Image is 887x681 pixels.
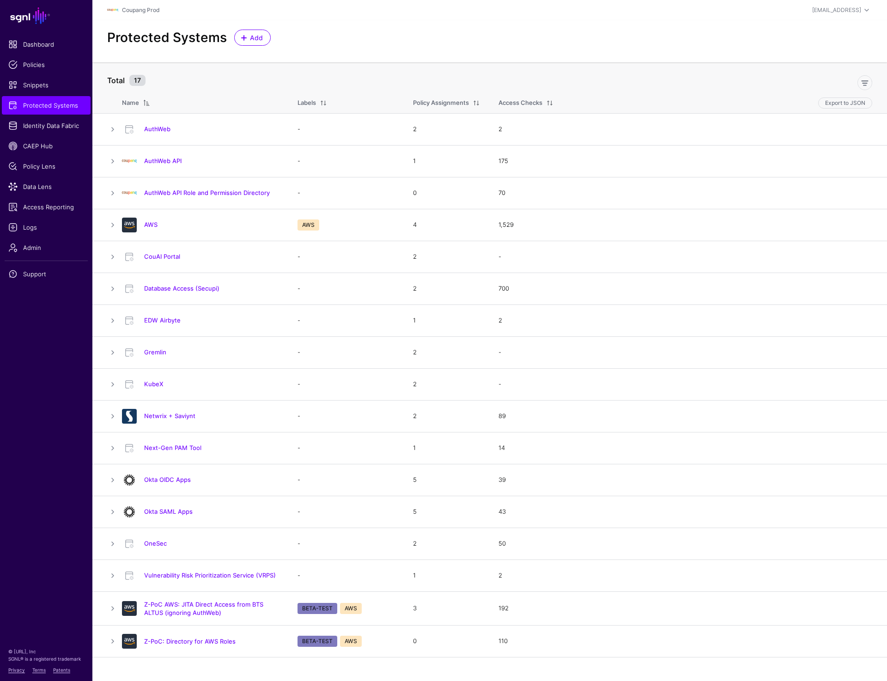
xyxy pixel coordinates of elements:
[288,464,404,496] td: -
[404,464,489,496] td: 5
[288,304,404,336] td: -
[288,496,404,528] td: -
[8,223,84,232] span: Logs
[404,400,489,432] td: 2
[144,601,263,616] a: Z-PoC AWS: JITA Direct Access from BTS ALTUS (ignoring AuthWeb)
[288,368,404,400] td: -
[2,157,91,176] a: Policy Lens
[2,218,91,237] a: Logs
[144,316,181,324] a: EDW Airbyte
[32,667,46,673] a: Terms
[8,182,84,191] span: Data Lens
[404,113,489,145] td: 2
[498,380,872,389] div: -
[122,601,137,616] img: svg+xml;base64,PHN2ZyB3aWR0aD0iNjQiIGhlaWdodD0iNjQiIHZpZXdCb3g9IjAgMCA2NCA2NCIgZmlsbD0ibm9uZSIgeG...
[6,6,87,26] a: SGNL
[8,40,84,49] span: Dashboard
[122,218,137,232] img: svg+xml;base64,PHN2ZyB3aWR0aD0iNjQiIGhlaWdodD0iNjQiIHZpZXdCb3g9IjAgMCA2NCA2NCIgZmlsbD0ibm9uZSIgeG...
[404,528,489,559] td: 2
[288,177,404,209] td: -
[298,219,319,231] span: AWS
[404,591,489,625] td: 3
[498,157,872,166] div: 175
[8,202,84,212] span: Access Reporting
[144,157,182,164] a: AuthWeb API
[2,238,91,257] a: Admin
[144,412,195,420] a: Netwrix + Saviynt
[144,189,270,196] a: AuthWeb API Role and Permission Directory
[144,221,158,228] a: AWS
[288,559,404,591] td: -
[8,80,84,90] span: Snippets
[413,98,469,108] div: Policy Assignments
[288,400,404,432] td: -
[498,98,542,108] div: Access Checks
[53,667,70,673] a: Patents
[298,603,337,614] span: BETA-TEST
[404,625,489,657] td: 0
[144,125,170,133] a: AuthWeb
[2,198,91,216] a: Access Reporting
[144,444,201,451] a: Next-Gen PAM Tool
[2,177,91,196] a: Data Lens
[498,444,872,453] div: 14
[8,141,84,151] span: CAEP Hub
[340,603,362,614] span: AWS
[498,571,872,580] div: 2
[404,177,489,209] td: 0
[8,101,84,110] span: Protected Systems
[122,473,137,487] img: svg+xml;base64,PHN2ZyB3aWR0aD0iNjQiIGhlaWdodD0iNjQiIHZpZXdCb3g9IjAgMCA2NCA2NCIgZmlsbD0ibm9uZSIgeG...
[8,121,84,130] span: Identity Data Fabric
[404,241,489,273] td: 2
[144,253,180,260] a: CouAI Portal
[8,655,84,663] p: SGNL® is a registered trademark
[144,638,236,645] a: Z-PoC: Directory for AWS Roles
[404,145,489,177] td: 1
[234,30,271,46] a: Add
[2,116,91,135] a: Identity Data Fabric
[2,96,91,115] a: Protected Systems
[498,188,872,198] div: 70
[812,6,861,14] div: [EMAIL_ADDRESS]
[122,98,139,108] div: Name
[288,241,404,273] td: -
[2,76,91,94] a: Snippets
[288,432,404,464] td: -
[498,316,872,325] div: 2
[498,220,872,230] div: 1,529
[8,648,84,655] p: © [URL], Inc
[498,348,872,357] div: -
[122,409,137,424] img: svg+xml;base64,PD94bWwgdmVyc2lvbj0iMS4wIiBlbmNvZGluZz0idXRmLTgiPz4KPCEtLSBHZW5lcmF0b3I6IEFkb2JlIE...
[129,75,146,86] small: 17
[498,637,872,646] div: 110
[2,137,91,155] a: CAEP Hub
[8,162,84,171] span: Policy Lens
[498,604,872,613] div: 192
[8,667,25,673] a: Privacy
[298,98,316,108] div: Labels
[498,539,872,548] div: 50
[288,113,404,145] td: -
[122,505,137,519] img: svg+xml;base64,PHN2ZyB3aWR0aD0iNjQiIGhlaWdodD0iNjQiIHZpZXdCb3g9IjAgMCA2NCA2NCIgZmlsbD0ibm9uZSIgeG...
[8,60,84,69] span: Policies
[288,336,404,368] td: -
[298,636,337,647] span: BETA-TEST
[2,35,91,54] a: Dashboard
[144,285,219,292] a: Database Access (Secupi)
[498,252,872,261] div: -
[249,33,264,43] span: Add
[404,304,489,336] td: 1
[144,348,166,356] a: Gremlin
[404,432,489,464] td: 1
[818,97,872,109] button: Export to JSON
[404,209,489,241] td: 4
[8,243,84,252] span: Admin
[288,273,404,304] td: -
[144,508,193,515] a: Okta SAML Apps
[144,380,164,388] a: KubeX
[144,476,191,483] a: Okta OIDC Apps
[8,269,84,279] span: Support
[498,284,872,293] div: 700
[288,528,404,559] td: -
[404,496,489,528] td: 5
